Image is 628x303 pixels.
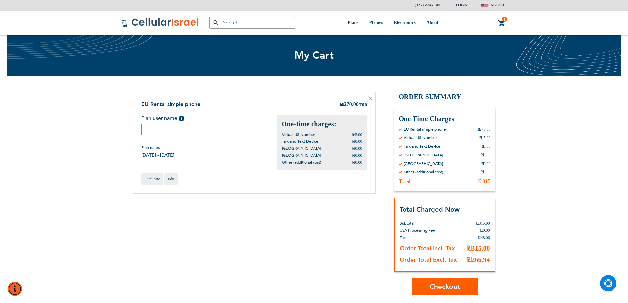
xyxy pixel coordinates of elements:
[352,146,362,151] span: ₪0.00
[404,169,443,175] div: Other (additional cost)
[348,20,359,25] span: Plans
[503,17,506,22] span: 1
[415,3,442,8] a: (072) 224-3300
[481,0,507,10] button: english
[294,48,334,62] span: My Cart
[404,127,446,132] div: EU Rental simple phone
[466,256,490,263] span: ₪266.94
[352,132,362,137] span: ₪5.00
[141,115,177,122] span: Plan user name
[480,228,490,233] span: ₪0.00
[141,152,174,158] span: [DATE] - [DATE]
[426,20,438,25] span: About
[369,20,383,25] span: Phones
[369,11,383,35] a: Phones
[282,139,318,144] span: Talk and Text Device
[479,135,491,140] div: ₪45.00
[456,3,468,8] span: Login
[478,178,491,185] div: ₪315
[340,101,367,108] div: 270.00
[481,4,488,7] img: english
[476,221,490,226] span: ₪315.00
[400,244,455,253] strong: Order Total Incl. Tax
[394,92,495,102] h2: Order Summary
[352,160,362,165] span: ₪0.00
[282,120,362,129] h2: One-time charges:
[121,18,199,28] img: Cellular Israel Logo
[141,173,164,185] a: Duplicate
[400,256,457,264] strong: Order Total Excl. Tax
[179,116,184,121] span: Help
[394,11,416,35] a: Electronics
[478,235,490,240] span: ₪48.06
[477,127,491,132] div: ₪270.00
[8,282,22,296] div: Accessibility Menu
[481,169,491,175] div: ₪0.00
[404,152,443,158] div: [GEOGRAPHIC_DATA]
[359,101,367,107] span: /mo
[352,153,362,158] span: ₪0.00
[282,146,321,151] span: [GEOGRAPHIC_DATA]
[400,215,464,227] th: Subtotal
[466,245,490,252] span: ₪315.00
[141,101,200,108] a: EU Rental simple phone
[404,135,437,140] div: Virtual US Number
[282,132,315,137] span: Virtual US Number
[404,144,440,149] div: Talk and Text Device
[400,234,464,241] th: Taxes
[481,144,491,149] div: ₪0.00
[412,278,478,295] button: Checkout
[426,11,438,35] a: About
[145,177,160,181] span: Duplicate
[352,139,362,144] span: ₪0.00
[141,145,174,150] span: Plan dates
[282,153,321,158] span: [GEOGRAPHIC_DATA]
[400,228,435,233] span: USA Processing Fee
[394,20,416,25] span: Electronics
[430,282,460,291] span: Checkout
[481,161,491,166] div: ₪0.00
[340,101,344,108] span: ₪
[498,19,505,27] a: 1
[399,114,491,123] h3: One Time Charges
[481,152,491,158] div: ₪0.00
[348,11,359,35] a: Plans
[400,205,460,214] strong: Total Charged Now
[164,173,178,185] a: Edit
[404,161,443,166] div: [GEOGRAPHIC_DATA]
[282,160,321,165] span: Other (additional cost)
[168,177,174,181] span: Edit
[399,178,410,185] div: Total
[209,17,295,29] input: Search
